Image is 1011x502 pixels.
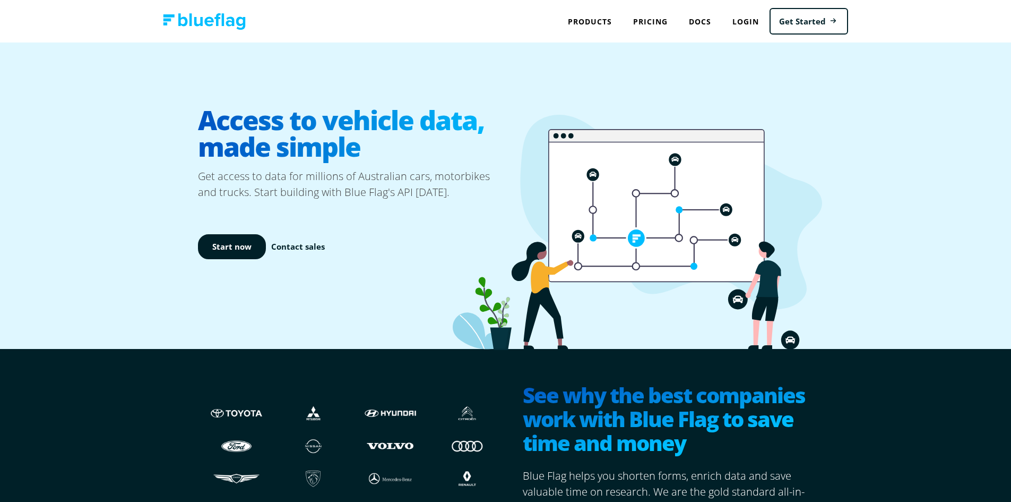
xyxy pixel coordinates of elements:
[557,11,623,32] div: Products
[271,241,325,253] a: Contact sales
[198,234,266,259] a: Start now
[623,11,678,32] a: Pricing
[362,469,418,489] img: Mercedes logo
[439,436,495,456] img: Audi logo
[163,13,246,30] img: Blue Flag logo
[286,403,341,423] img: Mistubishi logo
[770,8,848,35] a: Get Started
[678,11,722,32] a: Docs
[523,383,814,457] h2: See why the best companies work with Blue Flag to save time and money
[209,403,264,423] img: Toyota logo
[209,436,264,456] img: Ford logo
[198,98,506,168] h1: Access to vehicle data, made simple
[362,403,418,423] img: Hyundai logo
[439,469,495,489] img: Renault logo
[286,436,341,456] img: Nissan logo
[439,403,495,423] img: Citroen logo
[722,11,770,32] a: Login to Blue Flag application
[362,436,418,456] img: Volvo logo
[286,469,341,489] img: Peugeot logo
[198,168,506,200] p: Get access to data for millions of Australian cars, motorbikes and trucks. Start building with Bl...
[209,469,264,489] img: Genesis logo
